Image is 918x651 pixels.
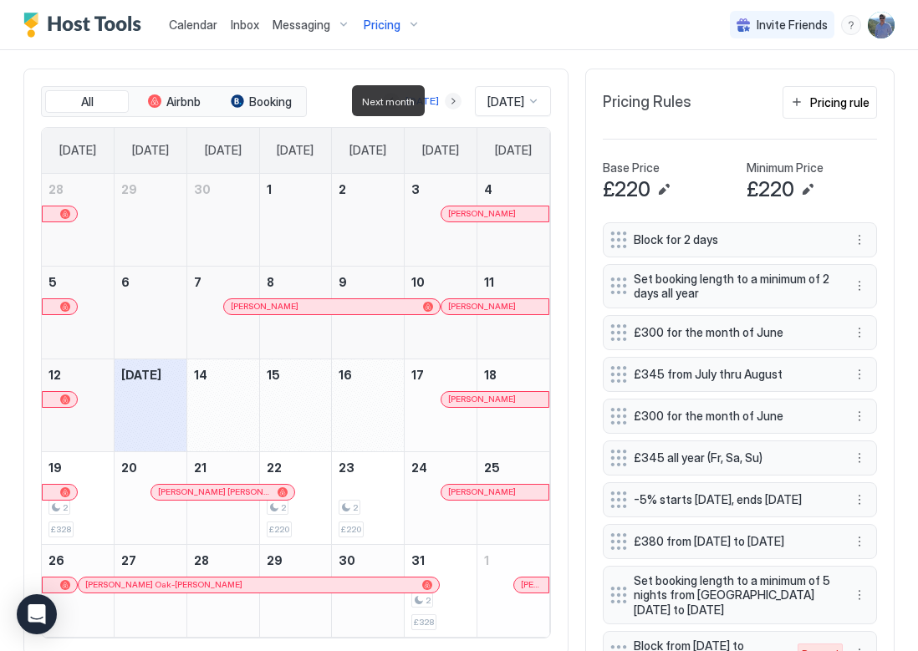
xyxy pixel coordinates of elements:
span: Calendar [169,18,217,32]
div: £300 for the month of June menu [603,399,877,434]
span: Inbox [231,18,259,32]
td: October 30, 2025 [332,544,405,637]
div: menu [849,276,870,296]
div: menu [849,406,870,426]
a: October 1, 2025 [260,174,332,205]
td: October 11, 2025 [477,266,549,359]
span: £345 all year (Fr, Sa, Su) [634,450,833,465]
div: Set booking length to a minimum of 5 nights from [GEOGRAPHIC_DATA][DATE] to [DATE] menu [603,566,877,625]
div: User profile [868,12,895,38]
div: menu [849,531,870,552]
div: [PERSON_NAME] Oak-[PERSON_NAME] [85,579,432,590]
a: November 1, 2025 [477,545,549,576]
span: Pricing Rules [603,93,691,112]
span: 4 [484,182,492,196]
td: October 17, 2025 [405,359,477,451]
span: 18 [484,368,497,382]
button: Booking [219,90,303,114]
td: October 8, 2025 [259,266,332,359]
a: October 8, 2025 [260,267,332,298]
a: October 5, 2025 [42,267,114,298]
a: October 3, 2025 [405,174,477,205]
span: 7 [194,275,201,289]
span: 5 [48,275,57,289]
div: £380 from [DATE] to [DATE] menu [603,524,877,559]
span: 27 [121,553,136,567]
td: October 15, 2025 [259,359,332,451]
div: Pricing rule [810,94,870,111]
span: 23 [339,460,354,475]
td: October 23, 2025 [332,451,405,544]
span: 20 [121,460,137,475]
a: Saturday [478,128,548,173]
button: Edit [654,180,674,200]
span: 14 [194,368,207,382]
button: More options [849,406,870,426]
div: menu [849,364,870,384]
a: October 22, 2025 [260,452,332,483]
span: £300 for the month of June [634,409,833,424]
a: October 2, 2025 [332,174,404,205]
span: -5% starts [DATE], ends [DATE] [634,492,833,507]
a: October 7, 2025 [187,267,259,298]
span: £380 from [DATE] to [DATE] [634,534,833,549]
button: More options [849,448,870,468]
td: October 12, 2025 [42,359,115,451]
button: Next month [445,93,462,109]
a: October 28, 2025 [187,545,259,576]
a: October 31, 2025 [405,545,477,576]
span: 1 [484,553,489,567]
span: Block for 2 days [634,232,833,247]
div: Host Tools Logo [23,13,149,38]
a: October 16, 2025 [332,359,404,390]
span: 15 [267,368,280,382]
a: October 4, 2025 [477,174,549,205]
a: Wednesday [260,128,330,173]
a: October 29, 2025 [260,545,332,576]
a: October 12, 2025 [42,359,114,390]
span: [DATE] [487,94,524,109]
div: £345 from July thru August menu [603,357,877,392]
span: £328 [51,524,71,535]
span: 19 [48,460,62,475]
span: [PERSON_NAME] Oak-[PERSON_NAME] [85,579,242,590]
span: 29 [267,553,283,567]
button: More options [849,230,870,250]
span: [PERSON_NAME] [521,579,542,590]
span: 3 [411,182,420,196]
td: October 21, 2025 [186,451,259,544]
a: Monday [115,128,186,173]
span: £345 from July thru August [634,367,833,382]
span: 2 [339,182,346,196]
button: More options [849,323,870,343]
span: 30 [339,553,355,567]
a: October 21, 2025 [187,452,259,483]
td: October 13, 2025 [115,359,187,451]
a: Inbox [231,16,259,33]
td: October 14, 2025 [186,359,259,451]
span: Set booking length to a minimum of 2 days all year [634,272,833,301]
span: £220 [269,524,289,535]
span: 2 [353,502,358,513]
span: 8 [267,275,274,289]
div: Block for 2 days menu [603,222,877,257]
span: [PERSON_NAME] [PERSON_NAME] [158,486,271,497]
span: 30 [194,182,211,196]
span: [DATE] [422,143,459,158]
a: Tuesday [188,128,258,173]
button: Pricing rule [783,86,877,119]
a: September 30, 2025 [187,174,259,205]
span: 9 [339,275,347,289]
span: 11 [484,275,494,289]
span: 10 [411,275,425,289]
span: [PERSON_NAME] [448,486,516,497]
td: November 1, 2025 [477,544,549,637]
a: October 13, 2025 [115,359,186,390]
span: 24 [411,460,427,475]
td: October 28, 2025 [186,544,259,637]
td: September 30, 2025 [186,174,259,267]
div: menu [849,490,870,510]
td: October 2, 2025 [332,174,405,267]
div: menu [841,15,861,35]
